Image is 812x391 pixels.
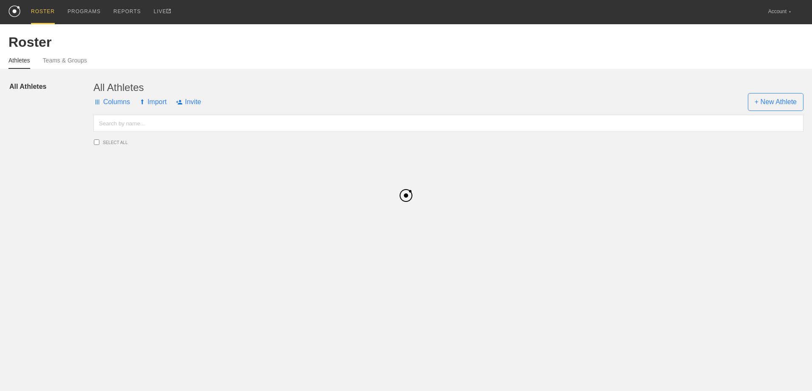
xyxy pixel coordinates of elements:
img: logo [8,6,20,17]
input: Search by name... [93,115,804,132]
span: Columns [93,89,130,115]
span: Import [139,89,166,115]
span: Invite [176,89,201,115]
a: All Athletes [9,82,93,92]
span: SELECT ALL [103,140,206,145]
div: Roster [8,34,804,50]
div: All Athletes [93,82,804,93]
a: Athletes [8,57,30,69]
a: Teams & Groups [43,57,87,68]
img: black_logo.png [398,187,414,204]
div: ▼ [789,9,791,14]
span: + New Athlete [748,93,804,111]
